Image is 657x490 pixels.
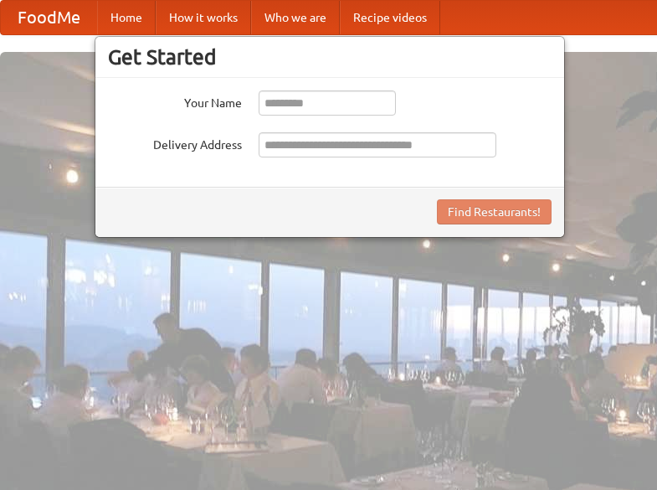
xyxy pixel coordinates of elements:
[340,1,440,34] a: Recipe videos
[251,1,340,34] a: Who we are
[108,44,552,70] h3: Get Started
[156,1,251,34] a: How it works
[97,1,156,34] a: Home
[108,132,242,153] label: Delivery Address
[1,1,97,34] a: FoodMe
[437,199,552,224] button: Find Restaurants!
[108,90,242,111] label: Your Name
